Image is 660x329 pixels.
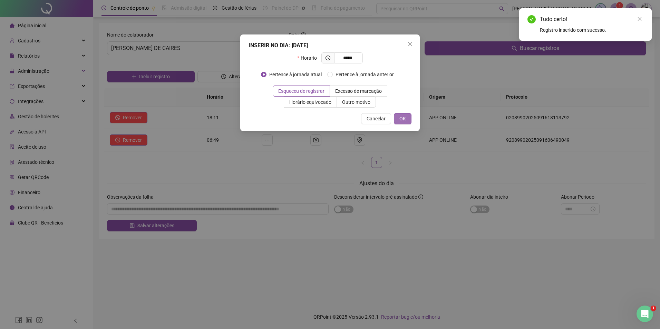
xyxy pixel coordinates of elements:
[249,41,411,50] div: INSERIR NO DIA : [DATE]
[651,306,656,311] span: 1
[342,99,370,105] span: Outro motivo
[333,71,397,78] span: Pertence à jornada anterior
[407,41,413,47] span: close
[527,15,536,23] span: check-circle
[540,15,643,23] div: Tudo certo!
[394,113,411,124] button: OK
[278,88,324,94] span: Esqueceu de registrar
[540,26,643,34] div: Registro inserido com sucesso.
[405,39,416,50] button: Close
[637,17,642,21] span: close
[361,113,391,124] button: Cancelar
[289,99,331,105] span: Horário equivocado
[399,115,406,122] span: OK
[266,71,324,78] span: Pertence à jornada atual
[637,306,653,322] iframe: Intercom live chat
[636,15,643,23] a: Close
[367,115,386,122] span: Cancelar
[297,52,321,63] label: Horário
[326,56,330,60] span: clock-circle
[335,88,382,94] span: Excesso de marcação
